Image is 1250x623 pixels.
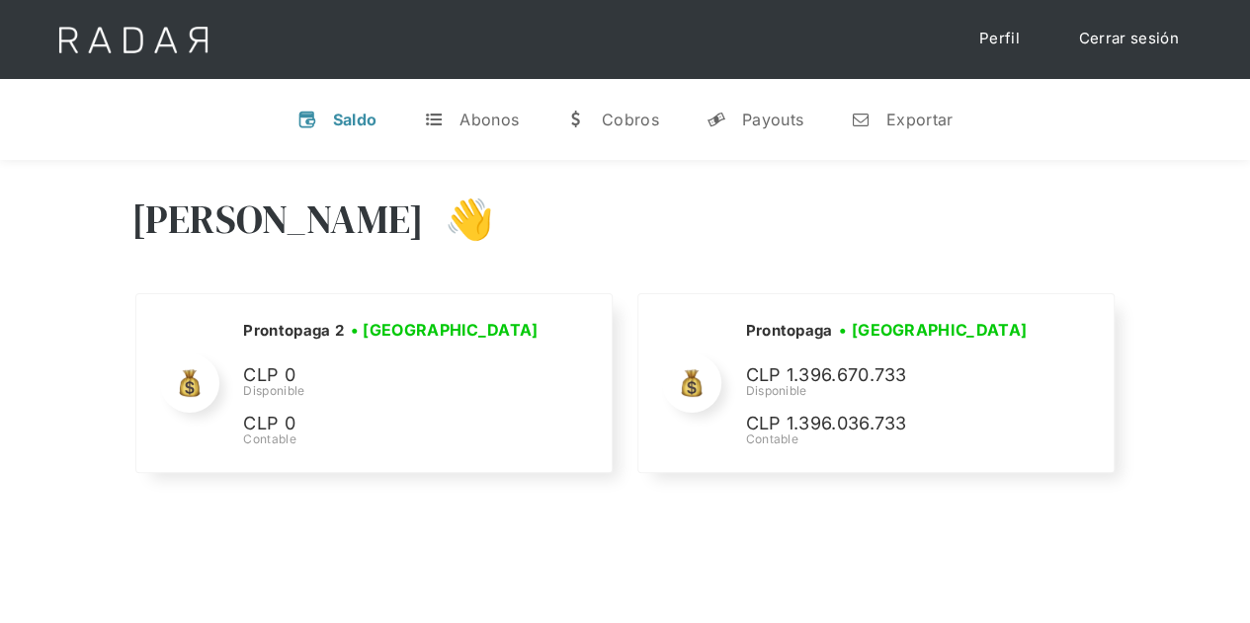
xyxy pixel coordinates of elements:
p: CLP 1.396.036.733 [745,410,1042,438]
div: Payouts [742,110,803,129]
h3: • [GEOGRAPHIC_DATA] [839,318,1027,342]
div: Cobros [602,110,659,129]
h2: Prontopaga [745,321,832,341]
div: t [424,110,444,129]
h3: • [GEOGRAPHIC_DATA] [351,318,539,342]
div: Contable [745,430,1042,448]
div: v [297,110,317,129]
p: CLP 0 [243,410,540,438]
div: Disponible [745,382,1042,400]
div: n [851,110,871,129]
a: Perfil [959,20,1040,58]
div: Abonos [459,110,519,129]
h3: [PERSON_NAME] [131,195,425,244]
div: y [707,110,726,129]
h2: Prontopaga 2 [243,321,344,341]
div: Contable [243,430,544,448]
div: Disponible [243,382,544,400]
div: w [566,110,586,129]
p: CLP 0 [243,361,540,390]
h3: 👋 [424,195,493,244]
div: Saldo [333,110,377,129]
p: CLP 1.396.670.733 [745,361,1042,390]
a: Cerrar sesión [1059,20,1199,58]
div: Exportar [886,110,953,129]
